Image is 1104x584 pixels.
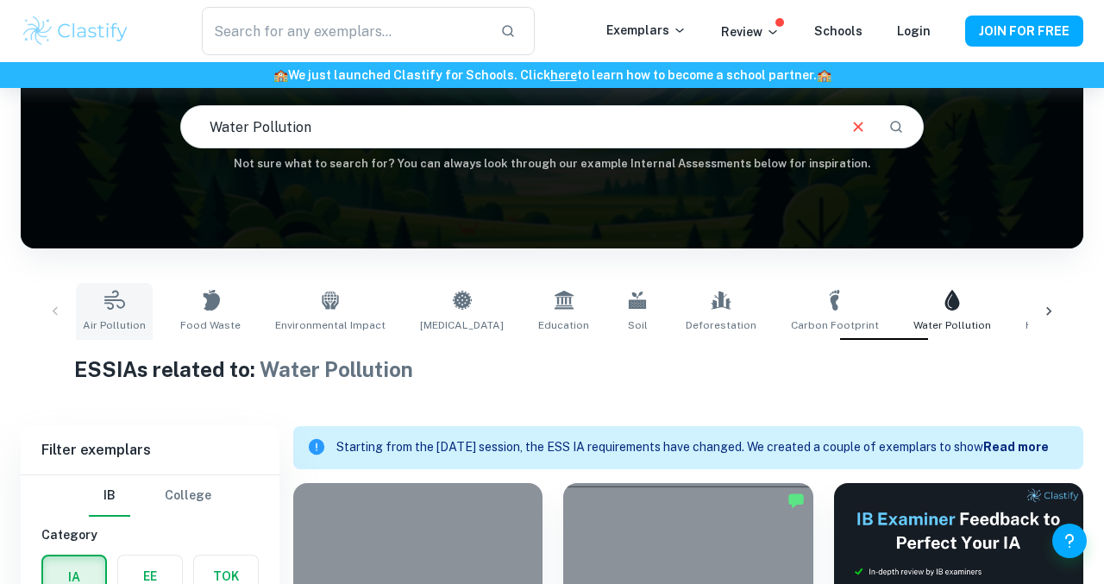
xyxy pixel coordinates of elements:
span: [MEDICAL_DATA] [420,317,504,333]
img: Clastify logo [21,14,130,48]
p: Starting from the [DATE] session, the ESS IA requirements have changed. We created a couple of ex... [336,438,983,457]
h6: Not sure what to search for? You can always look through our example Internal Assessments below f... [21,155,1083,173]
span: Soil [628,317,648,333]
a: Login [897,24,931,38]
span: Water Pollution [260,357,413,381]
button: Help and Feedback [1052,524,1087,558]
h6: Category [41,525,259,544]
span: Deforestation [686,317,756,333]
button: Search [881,112,911,141]
span: Carbon Footprint [791,317,879,333]
span: Water Pollution [913,317,991,333]
span: Human Activity [1026,317,1101,333]
span: 🏫 [817,68,831,82]
span: Environmental Impact [275,317,386,333]
button: Clear [842,110,875,143]
input: E.g. rising sea levels, waste management, food waste... [181,103,835,151]
span: Food Waste [180,317,241,333]
span: 🏫 [273,68,288,82]
div: Filter type choice [89,475,211,517]
a: here [550,68,577,82]
p: Review [721,22,780,41]
img: Marked [787,492,805,509]
button: JOIN FOR FREE [965,16,1083,47]
b: Read more [983,440,1049,454]
h6: We just launched Clastify for Schools. Click to learn how to become a school partner. [3,66,1101,85]
input: Search for any exemplars... [202,7,486,55]
a: Schools [814,24,862,38]
h1: ESS IAs related to: [74,354,1031,385]
p: Exemplars [606,21,687,40]
h6: Filter exemplars [21,426,279,474]
button: College [165,475,211,517]
span: Education [538,317,589,333]
span: Air Pollution [83,317,146,333]
button: IB [89,475,130,517]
